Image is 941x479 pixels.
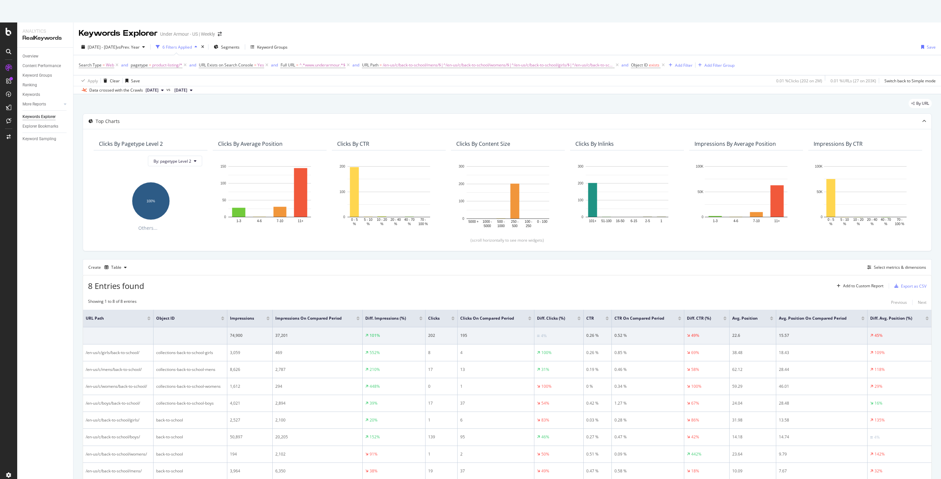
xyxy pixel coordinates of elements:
div: Keywords Explorer [22,113,56,120]
div: 20,205 [275,434,360,440]
span: product-listing/* [152,60,182,70]
div: 469 [275,350,360,356]
button: Table [102,262,129,273]
text: 4-6 [734,219,739,223]
text: 101+ [589,219,597,223]
button: and [121,62,128,68]
div: 58% [691,367,699,373]
div: Analytics [22,28,68,34]
button: Save [919,42,936,52]
img: Equal [870,436,873,438]
text: 250 - [511,220,518,223]
div: 50,897 [230,434,270,440]
span: Web [106,60,114,70]
div: 101% [370,333,380,339]
div: 0.28 % [614,417,681,423]
text: 500 [512,224,517,228]
svg: A chart. [456,163,560,229]
button: and [271,62,278,68]
span: Diff. CTR (%) [687,315,713,321]
div: 8 [428,350,455,356]
button: and [621,62,628,68]
div: 1 [428,417,455,423]
text: 70 - [897,218,902,222]
span: Clicks [428,315,441,321]
text: 100K [815,165,823,168]
div: Create [88,262,129,273]
div: 38.48 [732,350,773,356]
button: and [352,62,359,68]
div: Add Filter [675,62,693,68]
text: 0 [581,215,583,219]
text: 5000 [484,224,491,228]
text: 200 [339,165,345,168]
div: 28.44 [779,367,865,373]
text: 100 [459,200,464,203]
text: 100 [220,181,226,185]
button: By: pagetype Level 2 [148,156,202,166]
div: 0.52 % [614,333,681,339]
div: 45% [874,333,882,339]
text: 40 - 70 [404,218,415,222]
text: 40 - 70 [881,218,891,222]
text: 2-5 [645,219,650,223]
div: Save [927,44,936,50]
div: 0.85 % [614,350,681,356]
div: 6 Filters Applied [162,44,192,50]
div: Add Filter Group [704,62,735,68]
div: /en-us/c/mens/back-to-school/ [86,367,151,373]
text: % [857,222,860,226]
text: 100 [339,190,345,194]
div: 4% [541,333,547,339]
text: 6-15 [631,219,637,223]
button: Clear [101,75,120,86]
span: = [103,62,105,68]
span: Object ID [631,62,648,68]
div: 17 [428,367,455,373]
div: Keywords Explorer [79,28,157,39]
span: Impressions [230,315,256,321]
div: Clicks By Inlinks [575,140,614,147]
text: 150 [220,165,226,168]
div: back-to-school [156,417,224,423]
div: 0.19 % [586,367,608,373]
div: 31% [541,367,549,373]
div: 0.01 % URLs ( 27 on 203K ) [830,78,876,84]
div: 74,900 [230,333,270,339]
button: Export as CSV [892,281,926,291]
div: A chart. [218,163,321,226]
button: Apply [79,75,98,86]
div: 49% [691,333,699,339]
text: % [367,222,370,226]
span: Avg. Position On Compared Period [779,315,851,321]
text: 100 % [419,222,428,226]
text: 7-10 [753,219,760,223]
div: 202 [428,333,455,339]
text: 16-50 [616,219,624,223]
div: 62.12 [732,367,773,373]
a: Content Performance [22,62,68,69]
div: 67% [691,400,699,406]
button: [DATE] [143,86,166,94]
svg: A chart. [99,179,202,221]
span: [DATE] - [DATE] [88,44,117,50]
text: 7-10 [277,219,283,223]
span: /en-us/c/back-to-school/mens/$|^/en-us/c/back-to-school/womens/$|^/en-us/c/back-to-school/girls/$... [383,60,614,70]
div: 2,787 [275,367,360,373]
a: More Reports [22,101,62,108]
div: 59.29 [732,383,773,389]
div: 37,201 [275,333,360,339]
div: 100% [541,383,552,389]
span: ^.*www.underarmour.*$ [299,60,345,70]
button: Add Filter [666,61,693,69]
svg: A chart. [695,163,798,226]
svg: A chart. [337,163,440,226]
text: 5000 + [469,220,479,223]
svg: A chart. [575,163,679,226]
div: Save [131,78,140,84]
text: 100 % [895,222,904,226]
span: vs Prev. Year [117,44,140,50]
